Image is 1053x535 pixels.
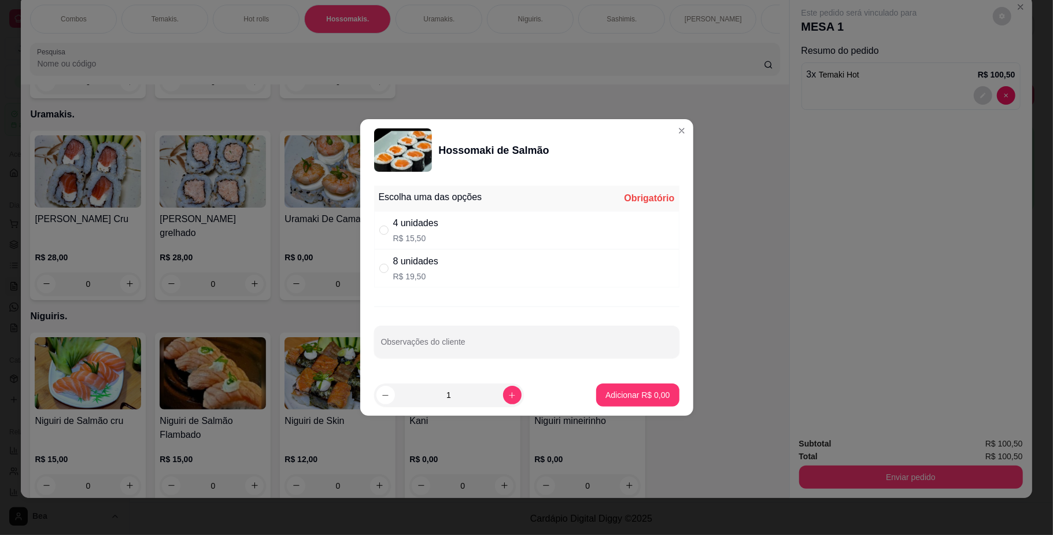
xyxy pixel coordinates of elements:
[624,191,674,205] div: Obrigatório
[379,190,482,204] div: Escolha uma das opções
[605,389,670,401] p: Adicionar R$ 0,00
[381,341,673,352] input: Observações do cliente
[393,254,438,268] div: 8 unidades
[393,233,438,244] p: R$ 15,50
[503,386,522,404] button: increase-product-quantity
[393,216,438,230] div: 4 unidades
[673,121,691,140] button: Close
[393,271,438,282] p: R$ 19,50
[596,383,679,407] button: Adicionar R$ 0,00
[374,128,432,172] img: product-image
[439,142,549,158] div: Hossomaki de Salmão
[376,386,395,404] button: decrease-product-quantity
